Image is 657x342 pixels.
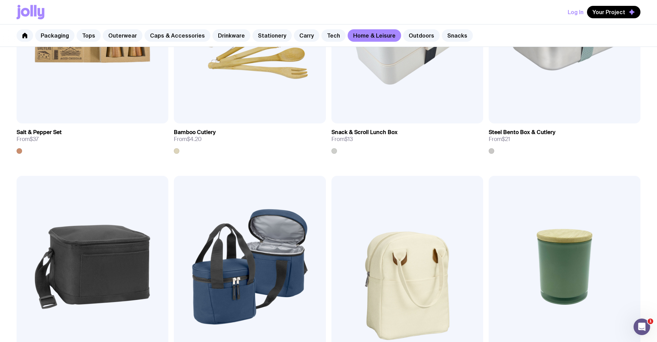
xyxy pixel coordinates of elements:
[442,29,473,42] a: Snacks
[35,29,74,42] a: Packaging
[568,6,584,18] button: Log In
[103,29,142,42] a: Outerwear
[331,123,483,154] a: Snack & Scroll Lunch BoxFrom$13
[345,135,353,143] span: $13
[212,29,250,42] a: Drinkware
[17,136,39,143] span: From
[489,136,510,143] span: From
[587,6,640,18] button: Your Project
[331,129,398,136] h3: Snack & Scroll Lunch Box
[348,29,401,42] a: Home & Leisure
[174,136,202,143] span: From
[294,29,319,42] a: Carry
[77,29,101,42] a: Tops
[593,9,625,16] span: Your Project
[174,123,326,154] a: Bamboo CutleryFrom$4.20
[17,123,168,154] a: Salt & Pepper SetFrom$37
[403,29,440,42] a: Outdoors
[321,29,346,42] a: Tech
[648,319,653,324] span: 1
[30,135,39,143] span: $37
[489,123,640,154] a: Steel Bento Box & CutleryFrom$21
[17,129,62,136] h3: Salt & Pepper Set
[174,129,216,136] h3: Bamboo Cutlery
[634,319,650,335] iframe: Intercom live chat
[252,29,292,42] a: Stationery
[145,29,210,42] a: Caps & Accessories
[502,135,510,143] span: $21
[187,135,202,143] span: $4.20
[489,129,556,136] h3: Steel Bento Box & Cutlery
[331,136,353,143] span: From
